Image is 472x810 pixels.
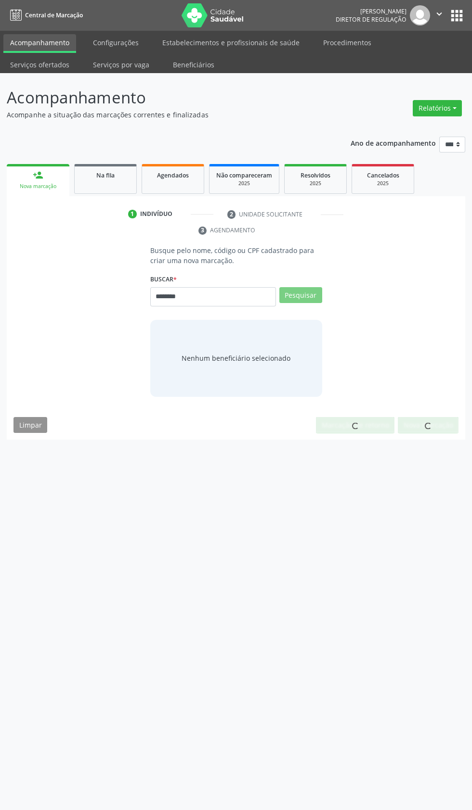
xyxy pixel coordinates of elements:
div: Nova marcação [13,183,63,190]
button:  [430,5,448,25]
div: Indivíduo [140,210,172,218]
a: Acompanhamento [3,34,76,53]
span: Na fila [96,171,115,179]
a: Procedimentos [316,34,378,51]
i:  [434,9,445,19]
button: Pesquisar [279,287,322,304]
a: Serviços por vaga [86,56,156,73]
span: Nenhum beneficiário selecionado [182,353,290,363]
button: apps [448,7,465,24]
div: 2025 [359,180,407,187]
p: Acompanhamento [7,86,328,110]
p: Busque pelo nome, código ou CPF cadastrado para criar uma nova marcação. [150,245,322,266]
div: [PERSON_NAME] [336,7,406,15]
p: Ano de acompanhamento [351,137,436,149]
span: Central de Marcação [25,11,83,19]
button: Limpar [13,417,47,433]
span: Agendados [157,171,189,179]
a: Configurações [86,34,145,51]
div: 2025 [291,180,340,187]
a: Central de Marcação [7,7,83,23]
label: Buscar [150,272,177,287]
a: Beneficiários [166,56,221,73]
div: 1 [128,210,137,218]
a: Estabelecimentos e profissionais de saúde [156,34,306,51]
button: Relatórios [413,100,462,116]
a: Serviços ofertados [3,56,76,73]
span: Não compareceram [216,171,272,179]
img: img [410,5,430,25]
span: Diretor de regulação [336,15,406,24]
div: person_add [33,170,43,180]
div: 2025 [216,180,272,187]
p: Acompanhe a situação das marcações correntes e finalizadas [7,110,328,120]
span: Resolvidos [301,171,330,179]
span: Cancelados [367,171,399,179]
